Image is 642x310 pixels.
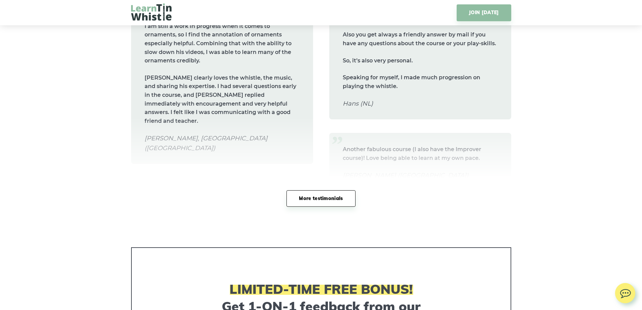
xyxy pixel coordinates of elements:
p: Speaking for myself, I made much progression on playing the whistle. [343,73,498,90]
cite: [PERSON_NAME], [GEOGRAPHIC_DATA] ([GEOGRAPHIC_DATA]) [145,134,300,153]
cite: [PERSON_NAME] ([GEOGRAPHIC_DATA]) [343,171,498,180]
p: Also you get always a friendly answer by mail if you have any questions about the course or your ... [343,30,498,48]
p: [PERSON_NAME] clearly loves the whistle, the music, and sharing his expertise. I had several ques... [145,74,300,125]
img: LearnTinWhistle.com [131,3,172,21]
a: JOIN [DATE] [457,4,511,21]
cite: Hans (NL) [343,99,498,109]
img: chat.svg [615,283,635,300]
a: More testimonials [286,190,355,207]
p: I am still a work in progress when it comes to ornaments, so I find the annotation of ornaments e... [145,22,300,65]
span: LIMITED-TIME FREE BONUS! [230,281,413,297]
p: So, it’s also very personal. [343,56,498,65]
p: Another fabulous course (I also have the Improver course)! Love being able to learn at my own pace. [343,145,498,162]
